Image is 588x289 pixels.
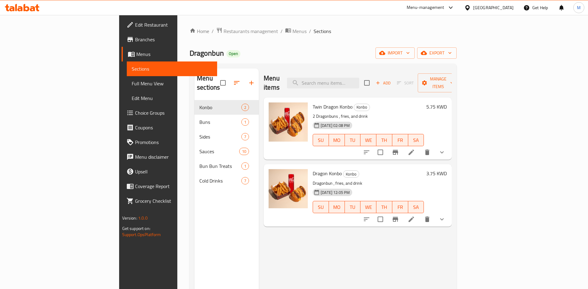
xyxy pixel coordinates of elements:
li: / [309,28,311,35]
button: sort-choices [359,212,374,227]
a: Promotions [122,135,217,150]
svg: Show Choices [438,216,446,223]
span: Select section [360,76,373,89]
p: 2 Dragonbuns , fries, and drink [313,113,424,120]
button: delete [420,145,435,160]
nav: breadcrumb [190,27,457,35]
a: Support.OpsPlatform [122,231,161,239]
button: show more [435,145,449,160]
span: Version: [122,214,137,222]
span: Menus [292,28,307,35]
button: Branch-specific-item [388,145,403,160]
p: Dragonbun , fries, and drink [313,180,424,187]
button: SU [313,201,329,213]
span: TH [379,203,390,212]
button: Add section [244,76,259,90]
nav: Menu sections [194,98,259,191]
span: Coupons [135,124,213,131]
span: MO [331,136,342,145]
div: [GEOGRAPHIC_DATA] [473,4,514,11]
div: items [241,177,249,184]
a: Sections [127,61,217,76]
div: items [241,118,249,126]
div: Sides7 [194,129,259,144]
div: Menu-management [407,4,444,11]
span: FR [395,203,406,212]
div: items [241,133,249,140]
span: Sort sections [229,76,244,90]
span: 1.0.0 [138,214,148,222]
span: 2 [242,105,249,110]
span: Edit Restaurant [135,21,213,28]
button: import [375,47,415,59]
span: Konbo [343,171,359,178]
button: sort-choices [359,145,374,160]
a: Full Menu View [127,76,217,91]
div: Cold Drinks [199,177,241,184]
span: Select to update [374,213,387,226]
span: TU [347,136,358,145]
button: export [417,47,457,59]
span: Sections [132,65,213,72]
span: Open [226,51,240,56]
svg: Show Choices [438,149,446,156]
span: SU [315,136,326,145]
a: Menus [122,47,217,61]
span: export [422,49,452,57]
input: search [287,78,359,88]
img: Dragon Konbo [269,169,308,208]
span: WE [363,136,374,145]
span: Konbo [354,104,370,111]
a: Menu disclaimer [122,150,217,164]
div: items [239,148,249,155]
span: Upsell [135,168,213,175]
button: SA [408,201,424,213]
h6: 5.75 KWD [426,102,447,111]
span: Menus [136,50,213,58]
span: Sides [199,133,241,140]
button: Manage items [418,73,459,92]
span: Choice Groups [135,109,213,117]
span: 10 [239,149,249,154]
span: Sauces [199,148,239,155]
div: items [241,162,249,170]
span: 1 [242,119,249,125]
span: TU [347,203,358,212]
button: FR [392,201,408,213]
button: WE [360,201,376,213]
button: Branch-specific-item [388,212,403,227]
h2: Menu items [264,74,280,92]
button: WE [360,134,376,146]
span: SA [411,136,422,145]
span: [DATE] 02:08 PM [318,123,352,128]
div: Konbo2 [194,100,259,115]
span: SU [315,203,326,212]
a: Edit Restaurant [122,17,217,32]
a: Coverage Report [122,179,217,194]
li: / [281,28,283,35]
span: Promotions [135,139,213,146]
a: Menus [285,27,307,35]
span: Coverage Report [135,183,213,190]
span: Bun Bun Treats [199,162,241,170]
span: Menu disclaimer [135,153,213,161]
button: SA [408,134,424,146]
span: Konbo [199,104,241,111]
span: TH [379,136,390,145]
a: Edit Menu [127,91,217,106]
span: MO [331,203,342,212]
button: TH [376,134,392,146]
span: Restaurants management [224,28,278,35]
span: Dragon Konbo [313,169,342,178]
button: TH [376,201,392,213]
span: 1 [242,163,249,169]
a: Branches [122,32,217,47]
span: Full Menu View [132,80,213,87]
span: Edit Menu [132,94,213,102]
img: Twin Dragon Konbo [269,102,308,142]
